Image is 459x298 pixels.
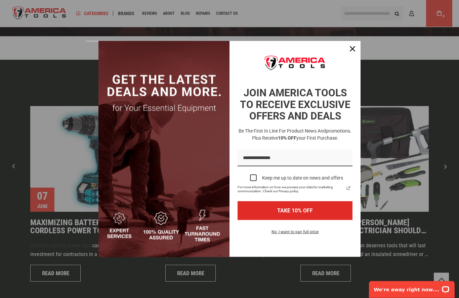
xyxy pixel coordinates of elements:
svg: link icon [344,184,352,192]
button: No, I want to pay full price [266,228,324,240]
div: Keep me up to date on news and offers [262,175,343,181]
span: promotions. Plus receive your first purchase. [252,128,352,141]
input: Email field [238,150,352,167]
strong: 10% OFF [278,135,296,141]
button: TAKE 10% OFF [238,201,352,220]
span: For more information on how we process your data for marketing communication. Check our Privacy p... [238,185,344,193]
strong: JOIN AMERICA TOOLS TO RECEIVE EXCLUSIVE OFFERS AND DEALS [240,87,350,122]
svg: close icon [350,46,355,52]
a: Read our Privacy Policy [344,184,352,192]
h3: Be the first in line for product news and [236,128,354,142]
button: Close [344,41,361,57]
iframe: LiveChat chat widget [365,277,459,298]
